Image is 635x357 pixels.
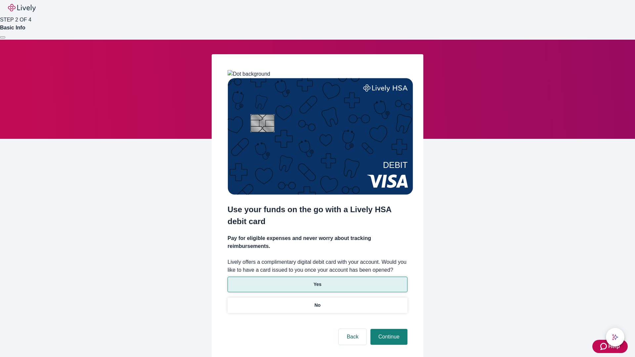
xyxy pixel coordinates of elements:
[8,4,36,12] img: Lively
[228,234,407,250] h4: Pay for eligible expenses and never worry about tracking reimbursements.
[228,297,407,313] button: No
[228,204,407,227] h2: Use your funds on the go with a Lively HSA debit card
[612,334,618,340] svg: Lively AI Assistant
[228,258,407,274] label: Lively offers a complimentary digital debit card with your account. Would you like to have a card...
[315,302,321,309] p: No
[228,277,407,292] button: Yes
[600,342,608,350] svg: Zendesk support icon
[228,70,270,78] img: Dot background
[606,328,624,346] button: chat
[314,281,321,288] p: Yes
[370,329,407,345] button: Continue
[228,78,413,195] img: Debit card
[339,329,366,345] button: Back
[592,340,628,353] button: Zendesk support iconHelp
[608,342,620,350] span: Help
